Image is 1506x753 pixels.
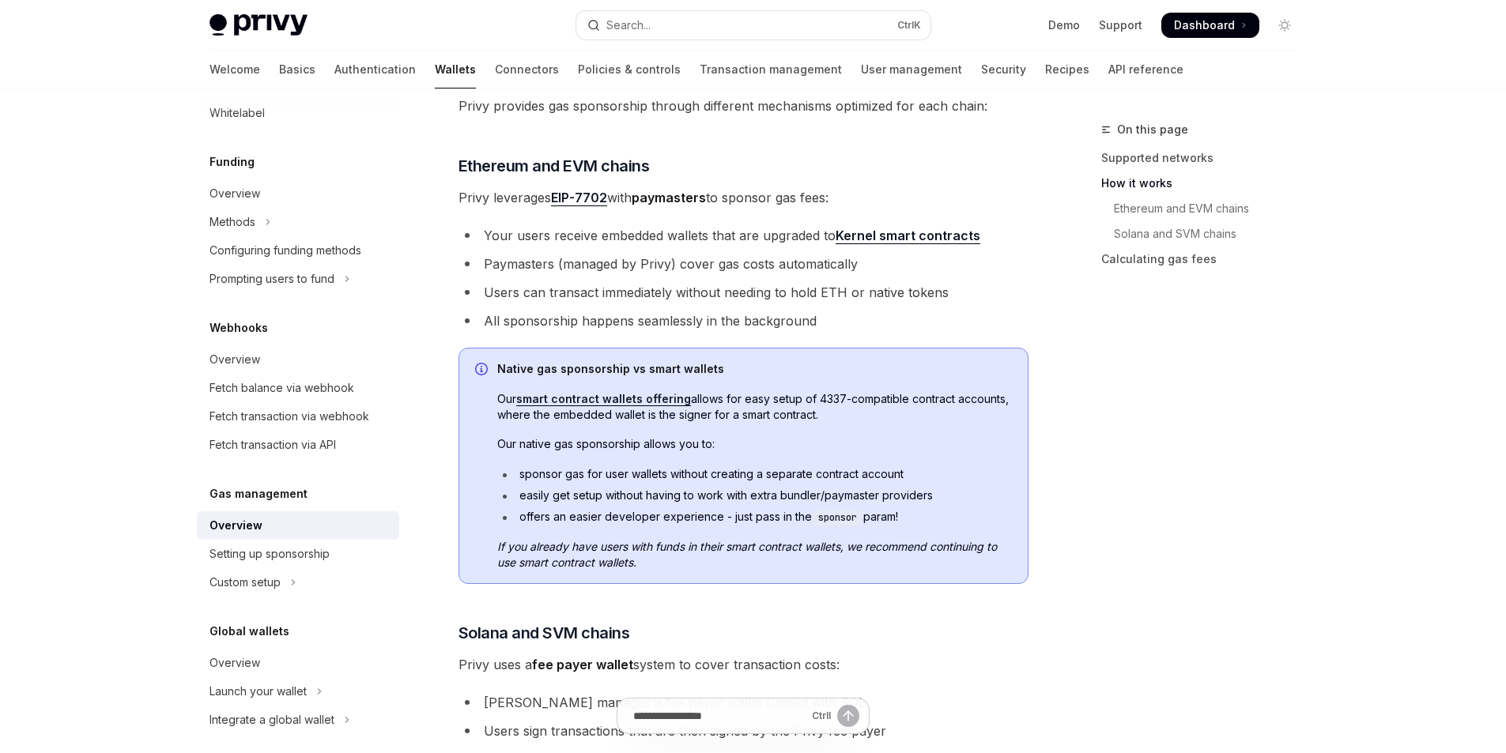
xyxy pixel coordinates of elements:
code: sponsor [812,510,863,525]
em: If you already have users with funds in their smart contract wallets, we recommend continuing to ... [497,540,997,569]
strong: fee payer wallet [532,657,633,672]
a: Solana and SVM chains [1101,221,1310,247]
div: Overview [209,653,260,672]
h5: Funding [209,152,255,171]
span: Privy uses a system to cover transaction costs: [459,653,1029,676]
a: User management [861,51,962,88]
span: Privy leverages with to sponsor gas fees: [459,186,1029,209]
li: All sponsorship happens seamlessly in the background [459,310,1029,332]
a: How it works [1101,171,1310,196]
a: Recipes [1045,51,1089,88]
strong: Native gas sponsorship vs smart wallets [497,362,724,375]
a: Fetch transaction via webhook [197,402,399,431]
button: Toggle Launch your wallet section [197,677,399,706]
strong: paymasters [632,190,706,205]
svg: Info [475,363,491,378]
a: Connectors [495,51,559,88]
a: Authentication [334,51,416,88]
div: Fetch transaction via webhook [209,407,369,426]
div: Fetch balance via webhook [209,378,354,397]
div: Fetch transaction via API [209,435,336,454]
div: Configuring funding methods [209,241,361,260]
span: Ctrl K [897,19,921,32]
a: Security [981,51,1026,88]
button: Toggle Methods section [197,208,399,236]
a: Overview [197,649,399,677]
span: Dashboard [1174,17,1235,33]
button: Open search [576,11,930,40]
input: Ask a question... [633,698,806,733]
a: Welcome [209,51,260,88]
li: [PERSON_NAME] manages a fee payer wallet funded with SOL [459,691,1029,713]
li: Your users receive embedded wallets that are upgraded to [459,224,1029,247]
span: Solana and SVM chains [459,622,630,644]
div: Launch your wallet [209,682,307,701]
span: Our native gas sponsorship allows you to: [497,436,1012,452]
span: On this page [1117,120,1188,139]
a: Demo [1048,17,1080,33]
h5: Gas management [209,484,308,503]
a: Policies & controls [578,51,681,88]
a: Basics [279,51,315,88]
a: smart contract wallets offering [516,392,691,406]
li: Users can transact immediately without needing to hold ETH or native tokens [459,281,1029,303]
button: Send message [837,705,859,727]
span: Privy provides gas sponsorship through different mechanisms optimized for each chain: [459,95,1029,117]
div: Integrate a global wallet [209,710,334,729]
a: Calculating gas fees [1101,247,1310,272]
button: Toggle Custom setup section [197,568,399,597]
a: Kernel smart contracts [836,228,980,244]
a: Dashboard [1161,13,1259,38]
button: Toggle dark mode [1272,13,1297,38]
div: Setting up sponsorship [209,544,330,563]
div: Overview [209,350,260,369]
h5: Global wallets [209,622,289,641]
div: Overview [209,516,262,535]
li: easily get setup without having to work with extra bundler/paymaster providers [497,488,1012,503]
span: Ethereum and EVM chains [459,155,650,177]
button: Toggle Integrate a global wallet section [197,706,399,734]
a: Ethereum and EVM chains [1101,196,1310,221]
li: offers an easier developer experience - just pass in the param! [497,509,1012,525]
div: Overview [209,184,260,203]
a: Overview [197,345,399,374]
h5: Webhooks [209,318,268,337]
div: Search... [606,16,651,35]
div: Custom setup [209,573,281,592]
a: Overview [197,511,399,540]
a: Support [1099,17,1142,33]
li: Paymasters (managed by Privy) cover gas costs automatically [459,253,1029,275]
a: Transaction management [700,51,842,88]
span: Our allows for easy setup of 4337-compatible contract accounts, where the embedded wallet is the ... [497,391,1012,423]
button: Toggle Prompting users to fund section [197,265,399,293]
a: Configuring funding methods [197,236,399,265]
a: Overview [197,179,399,208]
li: sponsor gas for user wallets without creating a separate contract account [497,466,1012,482]
a: Supported networks [1101,145,1310,171]
a: API reference [1108,51,1183,88]
a: Wallets [435,51,476,88]
a: Fetch transaction via API [197,431,399,459]
img: light logo [209,14,308,36]
div: Prompting users to fund [209,269,334,288]
a: EIP-7702 [551,190,607,206]
a: Setting up sponsorship [197,540,399,568]
a: Fetch balance via webhook [197,374,399,402]
div: Methods [209,213,255,232]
